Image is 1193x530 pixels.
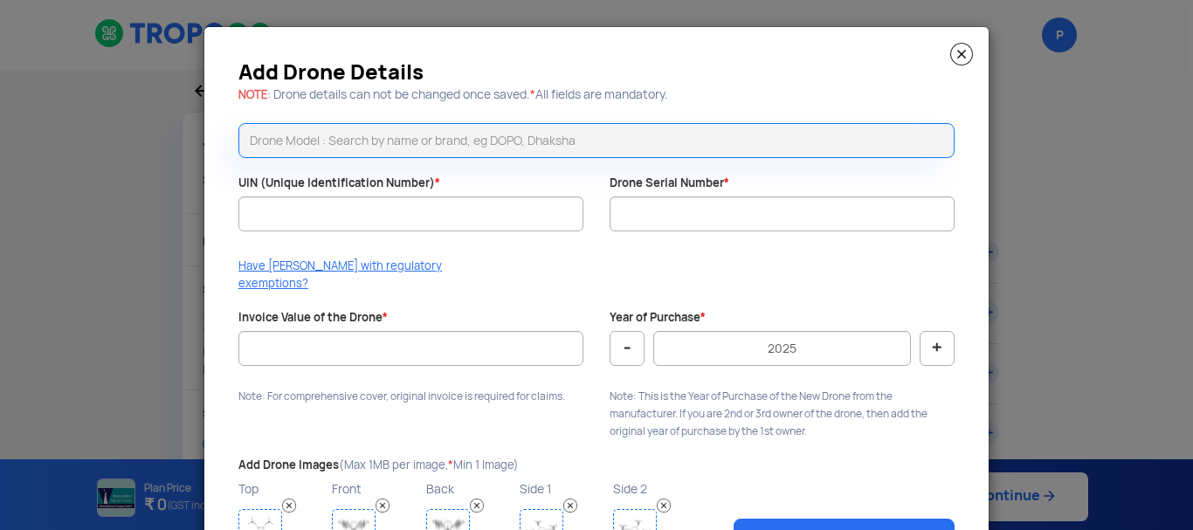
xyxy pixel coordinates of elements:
[238,258,459,293] p: Have [PERSON_NAME] with regulatory exemptions?
[238,310,388,327] label: Invoice Value of the Drone
[238,176,440,192] label: UIN (Unique Identification Number)
[426,478,515,500] p: Back
[520,478,609,500] p: Side 1
[376,499,390,513] img: Remove Image
[238,87,267,102] span: NOTE
[610,388,955,440] p: Note: This is the Year of Purchase of the New Drone from the manufacturer. If you are 2nd or 3rd ...
[613,478,702,500] p: Side 2
[610,310,706,327] label: Year of Purchase
[920,331,955,366] button: +
[950,43,973,65] img: close
[238,65,955,79] h3: Add Drone Details
[563,499,577,513] img: Remove Image
[238,123,955,158] input: Drone Model : Search by name or brand, eg DOPO, Dhaksha
[610,176,729,192] label: Drone Serial Number
[470,499,484,513] img: Remove Image
[238,458,519,474] label: Add Drone Images
[339,458,519,472] span: (Max 1MB per image, Min 1 Image)
[238,478,328,500] p: Top
[238,388,583,405] p: Note: For comprehensive cover, original invoice is required for claims.
[610,331,645,366] button: -
[282,499,296,513] img: Remove Image
[238,88,955,101] h5: : Drone details can not be changed once saved. All fields are mandatory.
[332,478,421,500] p: Front
[657,499,671,513] img: Remove Image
